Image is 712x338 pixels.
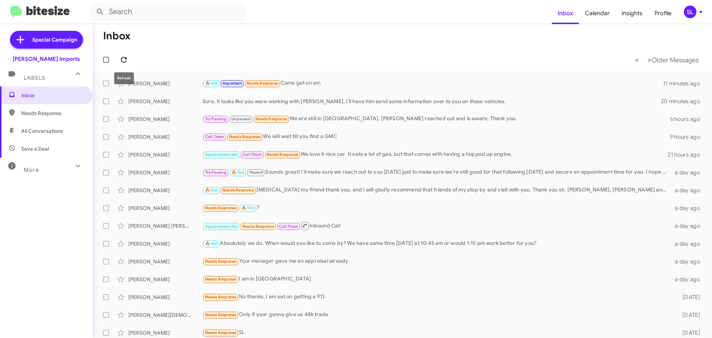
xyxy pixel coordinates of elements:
div: Only if your gonna give us 48k trade [202,311,670,319]
span: Appointment Set [205,224,238,229]
div: [PERSON_NAME] [128,329,202,337]
div: [PERSON_NAME] [128,115,202,123]
span: Older Messages [652,56,699,64]
div: Your manager gave me an appraisal already [202,257,670,266]
span: Labels [24,75,45,81]
span: « [635,55,639,65]
a: Calendar [579,3,616,24]
span: Needs Response [222,188,254,193]
div: [PERSON_NAME] [128,169,202,176]
button: Previous [630,52,643,68]
div: 9 hours ago [670,133,706,141]
div: [DATE] [670,293,706,301]
span: Appointment Set [205,152,238,157]
div: I am in [GEOGRAPHIC_DATA] [202,275,670,283]
span: 🔥 Hot [205,241,218,246]
div: Refresh [114,72,134,84]
div: SL [684,6,696,18]
div: [MEDICAL_DATA] my friend thank you, and I will gladly recommend that friends of my stop by and vi... [202,186,670,194]
div: Sounds great! I'll make sure we reach out to you [DATE] just to make sure we're still good for th... [202,168,670,177]
span: Save a Deal [21,145,49,152]
div: [PERSON_NAME] [128,187,202,194]
div: a day ago [670,169,706,176]
div: [PERSON_NAME] [128,98,202,105]
button: Next [643,52,703,68]
div: a day ago [670,222,706,230]
a: Profile [649,3,678,24]
span: Needs Response [205,330,237,335]
div: We will wait till you find a GMC [202,132,670,141]
div: [DATE] [670,329,706,337]
div: a day ago [670,276,706,283]
span: » [647,55,652,65]
div: Absolutely we do. When would you like to come by? We have some time [DATE] at 10:45 am or would 1... [202,239,670,248]
div: Come get on em [202,79,663,88]
button: SL [678,6,704,18]
span: Inbox [21,92,84,99]
div: No thanks, I am set on getting a 911. [202,293,670,301]
div: a day ago [670,187,706,194]
span: 🔥 Hot [205,81,218,86]
h1: Inbox [103,30,131,42]
div: [PERSON_NAME][DEMOGRAPHIC_DATA] [128,311,202,319]
span: Needs Response [243,224,274,229]
nav: Page navigation example [631,52,703,68]
span: Call Them [243,152,262,157]
span: Call Them [205,134,224,139]
div: [PERSON_NAME] [128,293,202,301]
div: [PERSON_NAME] [128,204,202,212]
input: Search [90,3,245,21]
span: Needs Response [229,134,261,139]
a: Insights [616,3,649,24]
span: Needs Response [205,277,237,282]
span: Needs Response [205,295,237,299]
div: [PERSON_NAME] [128,80,202,87]
span: Call Them [279,224,298,229]
div: 11 minutes ago [663,80,706,87]
div: a day ago [670,204,706,212]
div: [PERSON_NAME] Imports [13,55,80,63]
div: [PERSON_NAME] [128,240,202,247]
span: Needs Response [247,81,278,86]
span: 🔥 Hot [205,188,218,193]
div: 7 [202,204,670,212]
span: Needs Response [205,259,237,264]
div: Inbound Call [202,221,670,230]
div: a day ago [670,258,706,265]
span: Needs Response [21,109,84,117]
div: [PERSON_NAME] [128,133,202,141]
span: Needs Response [205,206,237,210]
div: SL [202,328,670,337]
div: We love it nice car. It eats a lot of gas, but that comes with having a hopped up engine. [202,150,667,159]
span: Needs Response [256,117,287,121]
span: Paused [249,170,263,175]
div: [PERSON_NAME] [128,151,202,158]
div: We are still in [GEOGRAPHIC_DATA]. [PERSON_NAME] reached out and is aware. Thank you. [202,115,670,123]
div: 20 minutes ago [662,98,706,105]
div: [DATE] [670,311,706,319]
div: 21 hours ago [667,151,706,158]
div: [PERSON_NAME] [128,276,202,283]
span: Needs Response [267,152,298,157]
div: 6 hours ago [670,115,706,123]
div: [PERSON_NAME] [128,258,202,265]
span: Try Pausing [205,170,227,175]
span: Needs Response [205,312,237,317]
span: Try Pausing [205,117,227,121]
div: a day ago [670,240,706,247]
span: Important [222,81,242,86]
a: Inbox [552,3,579,24]
span: Unpaused [231,117,251,121]
a: Special Campaign [10,31,83,49]
div: [PERSON_NAME] [PERSON_NAME] [128,222,202,230]
span: More [24,167,39,173]
span: All Conversations [21,127,63,135]
span: 🔥 Hot [241,206,254,210]
span: Special Campaign [32,36,77,43]
span: 🔥 Hot [231,170,244,175]
div: Sure. It looks like you were working with [PERSON_NAME]. I'll have him send some information over... [202,98,662,105]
